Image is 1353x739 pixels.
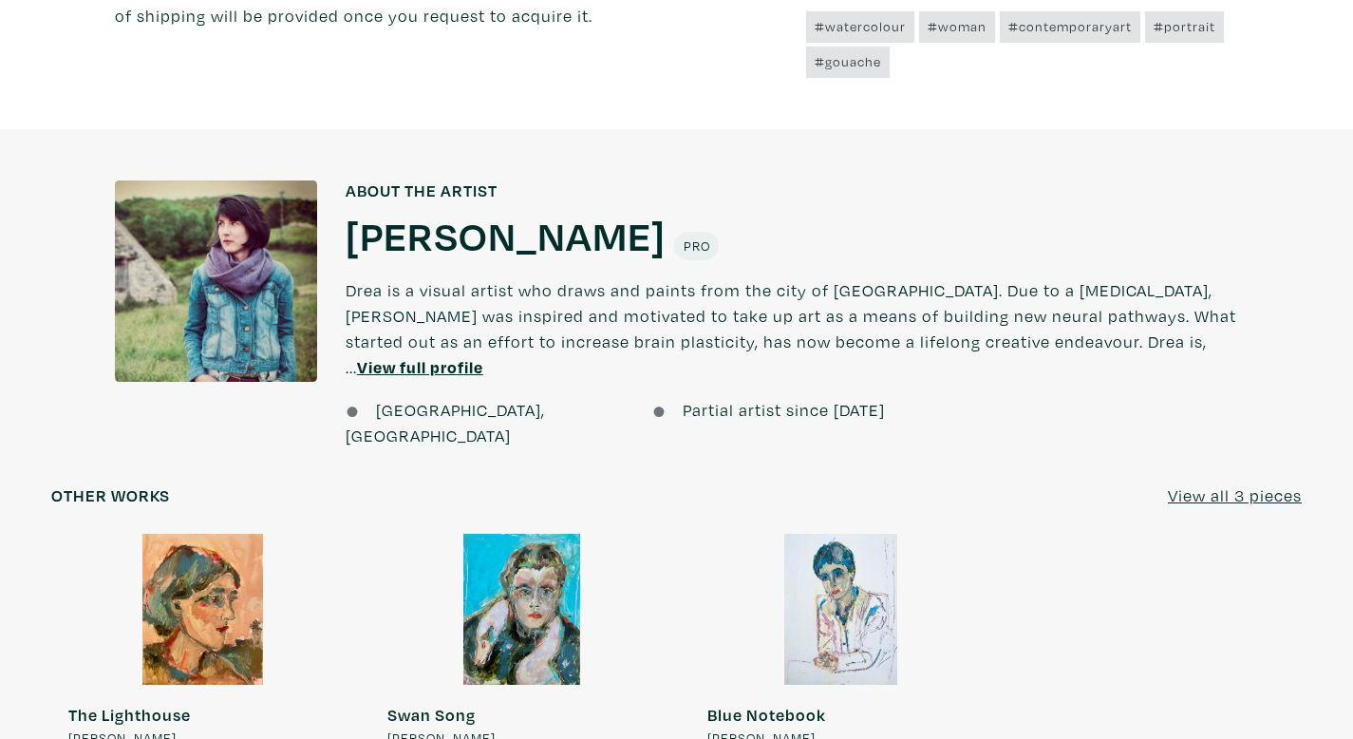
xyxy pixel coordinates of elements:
[357,356,483,378] a: View full profile
[806,47,890,77] a: #gouache
[683,399,885,421] span: Partial artist since [DATE]
[707,704,826,726] strong: Blue Notebook
[1000,11,1140,42] a: #contemporaryart
[51,485,170,506] h6: Other works
[346,260,1238,397] p: Drea is a visual artist who draws and paints from the city of [GEOGRAPHIC_DATA]. Due to a [MEDICA...
[919,11,995,42] a: #woman
[68,704,191,726] strong: The Lighthouse
[806,11,914,42] a: #watercolour
[346,209,666,260] a: [PERSON_NAME]
[1145,11,1224,42] a: #portrait
[346,180,1238,201] h6: About the artist
[387,704,476,726] strong: Swan Song
[1168,483,1302,508] a: View all 3 pieces
[1168,484,1302,506] u: View all 3 pieces
[683,237,710,255] span: Pro
[346,399,545,446] span: [GEOGRAPHIC_DATA], [GEOGRAPHIC_DATA]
